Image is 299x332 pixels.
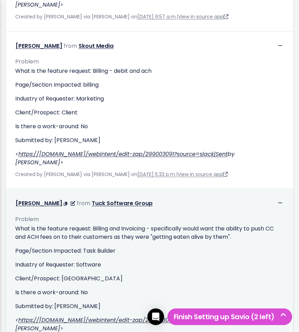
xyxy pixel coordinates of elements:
[77,199,90,207] span: from
[18,316,228,324] a: https://[DOMAIN_NAME]/webintent/edit-zap/299003091?source=slack|Sent
[15,150,235,166] em: < by [PERSON_NAME]>
[137,171,176,178] a: [DATE] 5:33 p.m.
[16,42,62,50] a: [PERSON_NAME]
[15,122,284,131] p: Is there a work-around: No
[15,274,284,283] p: Client/Prospect: [GEOGRAPHIC_DATA]
[137,13,177,20] a: [DATE] 9:57 a.m.
[15,95,284,103] p: Industry of Requester: Marketing
[15,302,284,311] p: Submitted by: [PERSON_NAME]
[18,150,228,158] a: https://[DOMAIN_NAME]/webintent/edit-zap/299003091?source=slack|Sent
[15,261,284,269] p: Industry of Requester: Software
[15,215,39,223] span: Problem
[79,42,114,50] a: Skout Media
[15,171,228,178] span: Created by [PERSON_NAME] via [PERSON_NAME] on |
[15,247,284,255] p: Page/Section Impacted: Task Builder
[147,308,164,325] div: Open Intercom Messenger
[15,81,284,89] p: Page/Section Impacted: billing
[16,199,62,207] a: [PERSON_NAME]
[178,171,228,178] a: View in source app
[15,225,284,241] p: What is the feature request: Billing and Invoicing - specifically would want the ability to push ...
[15,13,228,20] span: Created by [PERSON_NAME] via [PERSON_NAME] on |
[15,136,284,145] p: Submitted by: [PERSON_NAME]
[15,288,284,297] p: Is there a work-around: No
[15,58,39,65] span: Problem
[64,42,77,50] span: from
[92,199,153,207] a: Tuck Software Group
[64,202,67,206] i: Copy Email to clipboard
[15,67,284,75] p: What is the feature request: Billing - debit and ach
[178,13,228,20] a: View in source app
[171,312,289,322] h5: Finish Setting up Savio (2 left)
[15,108,284,117] p: Client/Prospect: Client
